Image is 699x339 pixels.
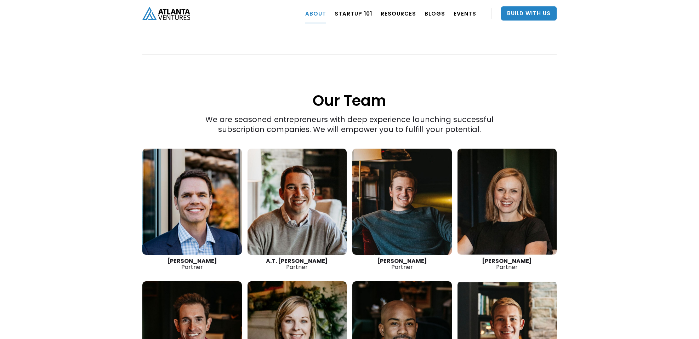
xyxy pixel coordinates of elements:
a: Startup 101 [335,4,372,23]
div: Partner [142,258,242,270]
strong: A.T. [PERSON_NAME] [266,257,328,265]
a: EVENTS [454,4,476,23]
div: Partner [458,258,557,270]
strong: [PERSON_NAME] [482,257,532,265]
a: BLOGS [425,4,445,23]
div: Partner [248,258,347,270]
a: ABOUT [305,4,326,23]
a: RESOURCES [381,4,416,23]
strong: [PERSON_NAME] [377,257,427,265]
h1: Our Team [142,55,557,111]
strong: [PERSON_NAME] [167,257,217,265]
div: Partner [352,258,452,270]
a: Build With Us [501,6,557,21]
